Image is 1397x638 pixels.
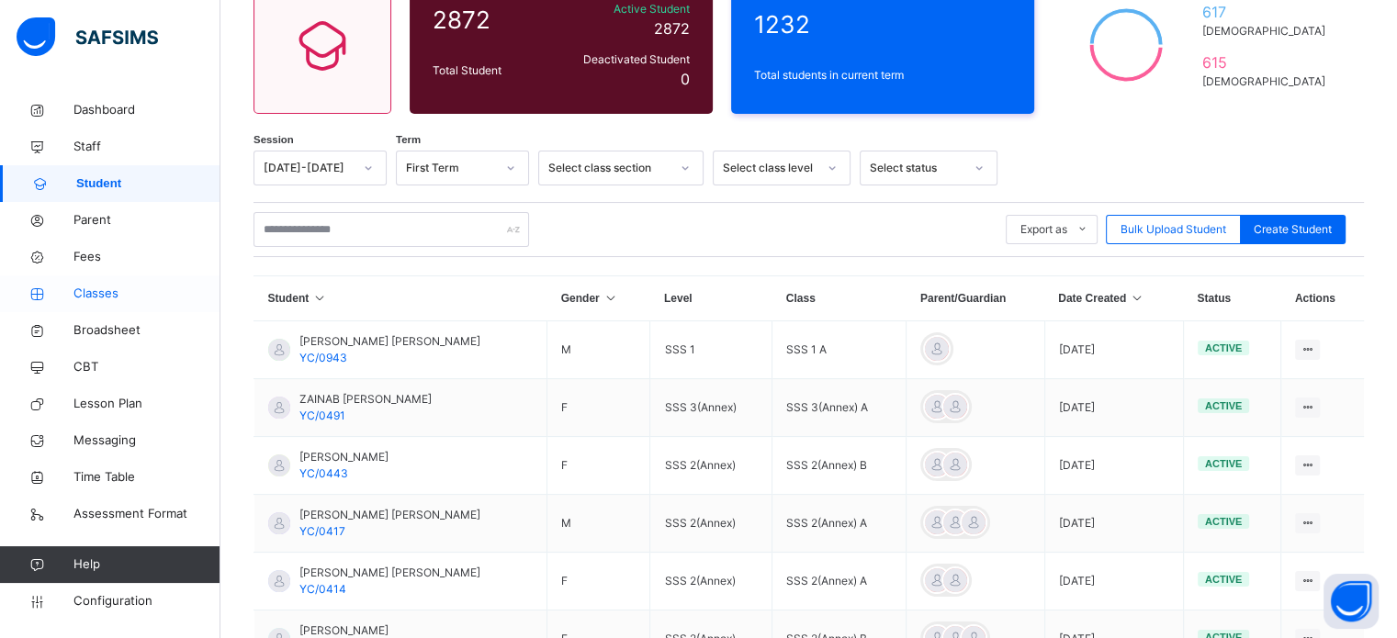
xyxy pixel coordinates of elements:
td: F [547,437,650,495]
td: [DATE] [1044,495,1183,553]
span: 1232 [754,6,1011,42]
span: active [1205,574,1242,585]
span: 617 [1201,1,1333,23]
span: YC/0414 [299,582,346,596]
th: Parent/Guardian [907,276,1044,321]
span: Total students in current term [754,67,1011,84]
span: Configuration [73,592,220,610]
span: Bulk Upload Student [1121,221,1226,238]
button: Open asap [1324,574,1379,629]
span: Broadsheet [73,321,220,340]
td: M [547,495,650,553]
td: SSS 3(Annex) A [772,379,907,437]
span: 0 [681,70,690,88]
span: [DEMOGRAPHIC_DATA] [1201,73,1333,90]
th: Student [254,276,547,321]
span: Messaging [73,431,220,450]
td: SSS 1 [650,321,772,379]
span: Active Student [559,1,690,17]
span: active [1205,342,1242,353]
span: CBT [73,358,220,376]
span: YC/0443 [299,466,348,480]
div: First Term [406,160,495,176]
td: SSS 2(Annex) A [772,495,907,553]
span: Lesson Plan [73,395,220,413]
span: [PERSON_NAME] [PERSON_NAME] [299,333,480,350]
i: Sort in Ascending Order [603,292,618,305]
td: SSS 2(Annex) [650,437,772,495]
td: SSS 1 A [772,321,907,379]
span: active [1205,400,1242,411]
th: Status [1183,276,1280,321]
td: [DATE] [1044,437,1183,495]
td: SSS 2(Annex) A [772,553,907,610]
span: Session [253,132,294,148]
span: Deactivated Student [559,51,690,68]
span: [PERSON_NAME] [299,449,389,465]
th: Level [650,276,772,321]
span: Staff [73,138,220,156]
span: Time Table [73,468,220,487]
span: Term [396,132,421,148]
td: SSS 2(Annex) [650,495,772,553]
span: 2872 [654,19,690,38]
span: [PERSON_NAME] [PERSON_NAME] [299,507,480,523]
td: F [547,379,650,437]
div: Select class level [723,160,817,176]
td: M [547,321,650,379]
i: Sort in Ascending Order [1130,292,1145,305]
th: Date Created [1044,276,1183,321]
img: safsims [17,17,158,56]
span: Parent [73,211,220,229]
div: [DATE]-[DATE] [264,160,353,176]
td: F [547,553,650,610]
th: Class [772,276,907,321]
span: YC/0491 [299,409,345,422]
span: Dashboard [73,101,220,119]
div: Select class section [548,160,670,176]
td: SSS 2(Annex) [650,553,772,610]
span: Student [76,174,220,193]
div: Total Student [428,58,555,84]
span: Classes [73,285,220,303]
span: active [1205,516,1242,527]
span: Fees [73,248,220,266]
td: [DATE] [1044,379,1183,437]
span: 615 [1201,51,1333,73]
span: Export as [1020,221,1067,238]
span: YC/0943 [299,351,347,364]
th: Gender [547,276,650,321]
span: Help [73,555,220,574]
span: active [1205,458,1242,469]
th: Actions [1281,276,1364,321]
span: [PERSON_NAME] [PERSON_NAME] [299,565,480,581]
td: SSS 3(Annex) [650,379,772,437]
span: YC/0417 [299,524,345,538]
span: 2872 [433,2,550,38]
span: Create Student [1254,221,1332,238]
span: ZAINAB [PERSON_NAME] [299,391,432,408]
td: [DATE] [1044,321,1183,379]
span: Assessment Format [73,505,220,523]
td: SSS 2(Annex) B [772,437,907,495]
div: Select status [870,160,963,176]
i: Sort in Ascending Order [312,292,328,305]
td: [DATE] [1044,553,1183,610]
span: [DEMOGRAPHIC_DATA] [1201,23,1333,39]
